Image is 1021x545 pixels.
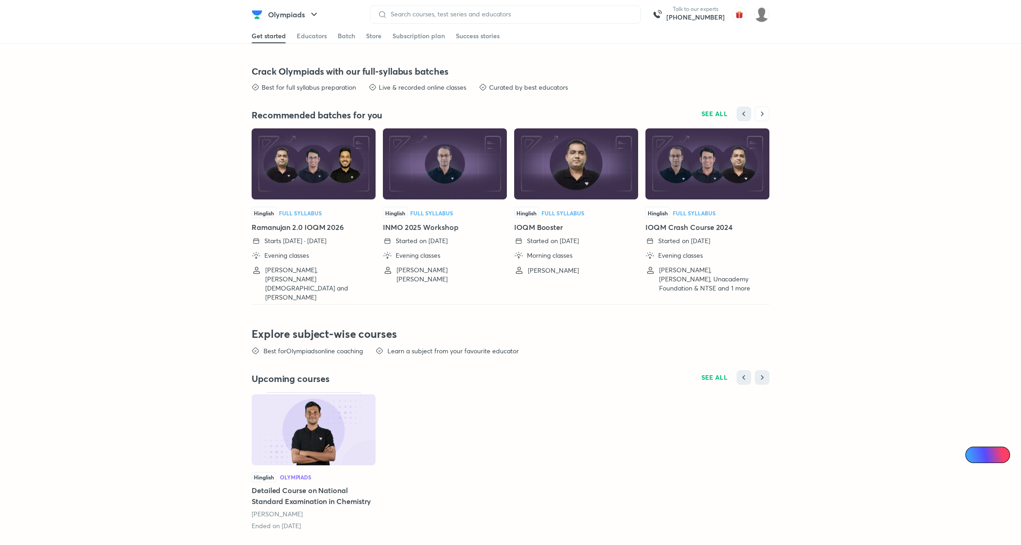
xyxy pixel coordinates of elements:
img: Suraj Tomar [754,7,769,22]
span: Full Syllabus [410,209,453,216]
span: Full Syllabus [541,209,584,216]
p: [PERSON_NAME] [PERSON_NAME] [397,265,500,284]
span: Hinglish [648,209,668,216]
div: Store [366,31,382,41]
div: Success stories [456,31,500,41]
h4: Recommended batches for you [252,109,510,121]
div: Subscription plan [392,31,445,41]
h3: Explore subject-wise courses [252,326,769,341]
h4: Upcoming courses [252,373,510,385]
a: Ai Doubts [965,447,1010,463]
span: SEE ALL [701,111,728,117]
a: Subscription plan [392,29,445,43]
p: [PERSON_NAME], [PERSON_NAME], Unacademy Foundation & NTSE and 1 more [659,265,762,293]
p: [PERSON_NAME], [PERSON_NAME][DEMOGRAPHIC_DATA] and [PERSON_NAME] [265,265,368,302]
span: Hinglish [516,209,536,216]
div: Batch [338,31,355,41]
div: Educators [297,31,327,41]
img: Thumbnail [383,128,507,199]
div: Ended on 1st Aug [252,521,376,530]
div: Vipul Rai [252,509,376,519]
div: Get started [252,31,286,41]
p: Curated by best educators [489,83,568,92]
p: Starts [DATE] · [DATE] [264,236,326,245]
img: Icon [971,451,978,458]
a: Get started [252,29,286,43]
span: Hinglish [254,209,274,216]
img: Thumbnail [252,128,376,199]
button: SEE ALL [696,370,733,385]
a: Detailed Course on National Standard Examination in Chemistry [252,392,376,530]
div: Olympiads [280,474,311,480]
p: Started on [DATE] [396,236,448,245]
p: Started on [DATE] [527,236,579,245]
p: [PERSON_NAME] [528,266,579,275]
span: Hinglish [385,209,405,216]
img: Thumbnail [514,128,638,199]
img: Company Logo [252,9,263,20]
p: Best for Olympiads online coaching [263,346,363,356]
a: Success stories [456,29,500,43]
p: Best for full syllabus preparation [262,83,356,92]
button: Olympiads [263,5,325,24]
p: Live & recorded online classes [379,83,466,92]
p: Learn a subject from your favourite educator [387,346,519,356]
h4: Crack Olympiads with our full-syllabus batches [252,66,769,77]
h5: IOQM Booster [514,222,638,233]
img: Thumbnail [645,128,769,199]
p: Evening classes [264,251,309,260]
a: Educators [297,29,327,43]
span: Ai Doubts [980,451,1005,458]
img: avatar [732,7,747,22]
p: Evening classes [396,251,440,260]
a: Batch [338,29,355,43]
span: Hinglish [252,472,276,482]
input: Search courses, test series and educators [387,10,633,18]
a: [PERSON_NAME] [252,509,303,518]
a: [PHONE_NUMBER] [666,13,725,22]
p: Started on [DATE] [658,236,710,245]
span: SEE ALL [701,374,728,381]
p: Evening classes [658,251,703,260]
h5: INMO 2025 Workshop [383,222,507,233]
h5: Detailed Course on National Standard Examination in Chemistry [252,485,376,507]
img: call-us [648,5,666,24]
p: Morning classes [527,251,572,260]
p: Talk to our experts [666,5,725,13]
span: Full Syllabus [673,209,716,216]
h5: IOQM Crash Course 2024 [645,222,769,233]
span: Full Syllabus [279,209,322,216]
button: SEE ALL [696,107,733,121]
a: Store [366,29,382,43]
h5: Ramanujan 2.0 IOQM 2026 [252,222,376,233]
